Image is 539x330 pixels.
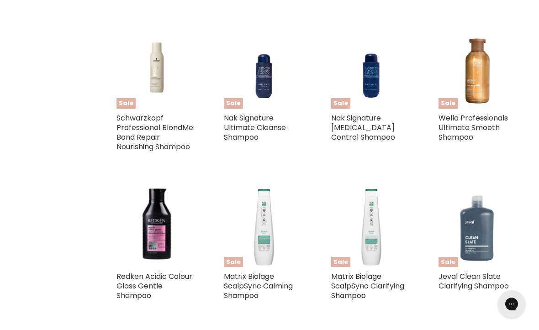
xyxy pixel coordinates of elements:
img: Matrix Biolage ScalpSync Calming Shampoo [224,187,304,267]
a: Redken Acidic Colour Gloss Gentle Shampoo [116,271,192,301]
img: Redken Acidic Colour Gloss Gentle Shampoo [116,187,196,267]
img: Schwarzkopf Professional BlondMe Bond Repair Nourishing Shampoo [116,39,196,99]
img: Matrix Biolage ScalpSync Clarifying Shampoo [331,187,411,267]
a: Nak Signature Dandruff Control ShampooSale [331,29,411,109]
iframe: Gorgias live chat messenger [493,287,530,321]
img: Jeval Clean Slate Clarifying Shampoo [452,187,506,267]
a: Matrix Biolage ScalpSync Calming Shampoo [224,271,293,301]
a: Jeval Clean Slate Clarifying ShampooSale [439,187,518,267]
span: Sale [224,257,243,267]
a: Jeval Clean Slate Clarifying Shampoo [439,271,509,291]
span: Sale [116,98,136,109]
a: Schwarzkopf Professional BlondMe Bond Repair Nourishing ShampooSale [116,29,196,109]
a: Matrix Biolage ScalpSync Clarifying ShampooSale [331,187,411,267]
a: Wella Professionals Ultimate Smooth Shampoo [439,113,508,142]
a: Nak Signature [MEDICAL_DATA] Control Shampoo [331,113,395,142]
a: Matrix Biolage ScalpSync Clarifying Shampoo [331,271,404,301]
a: Wella Professionals Ultimate Smooth ShampooSale [439,29,518,109]
img: Wella Professionals Ultimate Smooth Shampoo [439,29,518,109]
span: Sale [331,98,350,109]
a: Matrix Biolage ScalpSync Calming ShampooSale [224,187,304,267]
span: Sale [331,257,350,267]
img: Nak Signature Ultimate Cleanse Shampoo [232,29,296,109]
a: Schwarzkopf Professional BlondMe Bond Repair Nourishing Shampoo [116,113,193,152]
span: Sale [439,257,458,267]
span: Sale [439,98,458,109]
span: Sale [224,98,243,109]
img: Nak Signature Dandruff Control Shampoo [339,29,403,109]
a: Nak Signature Ultimate Cleanse Shampoo [224,113,286,142]
a: Nak Signature Ultimate Cleanse ShampooSale [224,29,304,109]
